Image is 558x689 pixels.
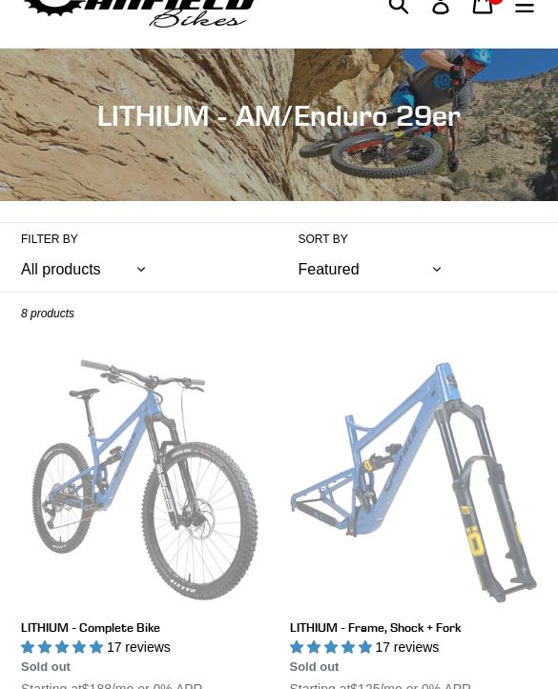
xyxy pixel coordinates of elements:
span: 8 products [21,307,74,320]
span: LITHIUM - AM/Enduro 29er [97,98,461,132]
label: Sort by [299,231,538,248]
label: Filter by [21,231,260,248]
